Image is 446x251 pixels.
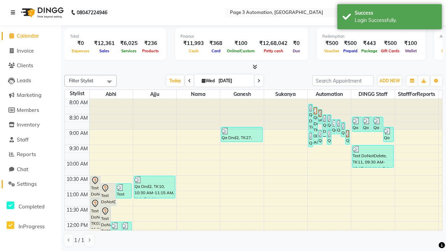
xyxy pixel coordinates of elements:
span: Marketing [17,92,41,98]
div: Test DoNotDelete, TK07, 11:15 AM-12:15 PM, Hair Cut-Women [91,199,100,229]
span: Leads [17,77,31,84]
div: Test DoNotDelete, TK11, 09:30 AM-10:15 AM, Hair Cut-Men [352,145,393,167]
span: Nama [177,90,220,99]
div: Test DoNotDelete, TK09, 11:30 AM-12:30 PM, Hair Cut-Women [101,207,110,236]
div: 12:00 PM [66,222,89,229]
div: 10:00 AM [65,160,89,168]
input: 2025-09-03 [216,76,251,86]
span: Sukanya [264,90,307,99]
div: ₹0 [70,39,91,47]
div: 11:00 AM [65,191,89,198]
a: Reports [2,151,59,159]
span: InProgress [18,223,45,230]
button: ADD NEW [378,76,402,86]
span: Ajju [133,90,176,99]
span: Invoice [17,47,34,54]
div: ₹100 [401,39,420,47]
span: Cash [187,48,200,53]
span: Petty cash [262,48,285,53]
div: Qa Dnd2, TK19, 08:35 AM-09:05 AM, Hair Cut By Expert-Men [352,117,362,131]
span: Clients [17,62,33,69]
div: ₹6,025 [117,39,140,47]
span: Staff [17,136,29,143]
span: DINGG Staff [351,90,394,99]
a: Members [2,106,59,114]
b: 08047224946 [77,3,107,22]
div: Qa Dnd2, TK21, 08:35 AM-09:05 AM, Hair cut Below 12 years (Boy) [373,117,383,131]
div: 8:00 AM [68,99,89,106]
span: Online/Custom [225,48,256,53]
div: ₹12,361 [91,39,117,47]
div: Total [70,33,161,39]
span: Card [210,48,222,53]
span: Package [360,48,379,53]
div: ₹236 [140,39,161,47]
span: Today [167,75,184,86]
div: Qa Dnd2, TK29, 09:00 AM-09:30 AM, Hair cut Below 12 years (Boy) [346,130,349,144]
div: Stylist [65,90,89,97]
span: Services [120,48,138,53]
span: Prepaid [341,48,359,53]
a: Inventory [2,121,59,129]
div: Success [355,9,437,17]
div: Test DoNotDelete, TK08, 10:45 AM-11:30 AM, Hair Cut-Men [101,184,116,206]
span: Abhi [90,90,133,99]
div: Qa Dnd2, TK24, 08:40 AM-09:10 AM, Hair Cut By Expert-Men [337,120,340,134]
div: Qa Dnd2, TK22, 08:10 AM-09:05 AM, Special Hair Wash- Men [309,104,313,131]
span: Wallet [403,48,418,53]
div: Test DoNotDelete, TK14, 12:00 PM-12:45 PM, Hair Cut-Men [122,222,131,244]
div: ₹500 [379,39,401,47]
a: Clients [2,62,59,70]
span: Expenses [70,48,91,53]
div: ₹368 [207,39,225,47]
div: Login Successfully. [355,17,437,24]
span: Chat [17,166,28,173]
span: Products [140,48,161,53]
span: Due [291,48,302,53]
span: Completed [18,203,45,210]
div: Qa Dnd2, TK25, 08:45 AM-09:15 AM, Hair Cut By Expert-Men [341,122,345,137]
a: Staff [2,136,59,144]
a: Leads [2,77,59,85]
span: Reports [17,151,36,158]
div: Redemption [322,33,420,39]
a: Calendar [2,32,59,40]
div: Finance [180,33,302,39]
div: Qa Dnd2, TK28, 08:55 AM-09:25 AM, Hair cut Below 12 years (Boy) [384,127,393,142]
span: Settings [17,181,37,187]
div: Qa Dnd2, TK23, 08:40 AM-09:10 AM, Hair Cut By Expert-Men [332,120,336,134]
span: 1 / 1 [74,237,84,244]
a: Marketing [2,91,59,99]
div: Qa Dnd2, TK10, 10:30 AM-11:15 AM, Hair Cut-Men [134,176,175,198]
div: Test DoNotDelete, TK06, 10:30 AM-11:15 AM, Hair Cut-Men [91,176,100,198]
div: Test DoNotDelete, TK12, 10:45 AM-11:15 AM, Hair Cut By Expert-Men [116,184,131,198]
div: Qa Dnd2, TK27, 08:55 AM-09:25 AM, Hair cut Below 12 years (Boy) [221,127,262,142]
span: Automation [308,90,351,99]
span: Sales [98,48,111,53]
span: Ganesh [220,90,263,99]
span: Wed [200,78,216,83]
div: Qa Dnd2, TK31, 09:00 AM-09:30 AM, Hair cut Below 12 years (Boy) [327,130,331,144]
div: 9:30 AM [68,145,89,152]
a: Chat [2,166,59,174]
div: Qa Dnd2, TK30, 09:00 AM-09:30 AM, Hair cut Below 12 years (Boy) [318,130,322,144]
div: 9:00 AM [68,130,89,137]
div: ₹11,993 [180,39,207,47]
span: Calendar [17,32,39,39]
img: logo [18,3,66,22]
div: 8:30 AM [68,114,89,122]
div: Qa Dnd2, TK32, 09:05 AM-09:35 AM, Hair cut Below 12 years (Boy) [309,132,313,147]
span: Gift Cards [379,48,401,53]
span: Members [17,107,39,113]
div: Qa Dnd2, TK17, 08:15 AM-09:30 AM, Hair Cut By Expert-Men,Hair Cut-Men [313,107,317,144]
div: ₹12,68,042 [256,39,290,47]
div: 11:30 AM [65,206,89,214]
div: Qa Dnd2, TK18, 08:30 AM-09:00 AM, Hair cut Below 12 years (Boy) [327,115,331,129]
div: 10:30 AM [65,176,89,183]
div: Qa Dnd2, TK26, 08:30 AM-09:15 AM, Hair Cut-Men [323,115,326,137]
div: ₹0 [290,39,302,47]
a: Invoice [2,47,59,55]
div: ₹500 [341,39,360,47]
div: ₹100 [225,39,256,47]
span: StaffForReports [395,90,438,99]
